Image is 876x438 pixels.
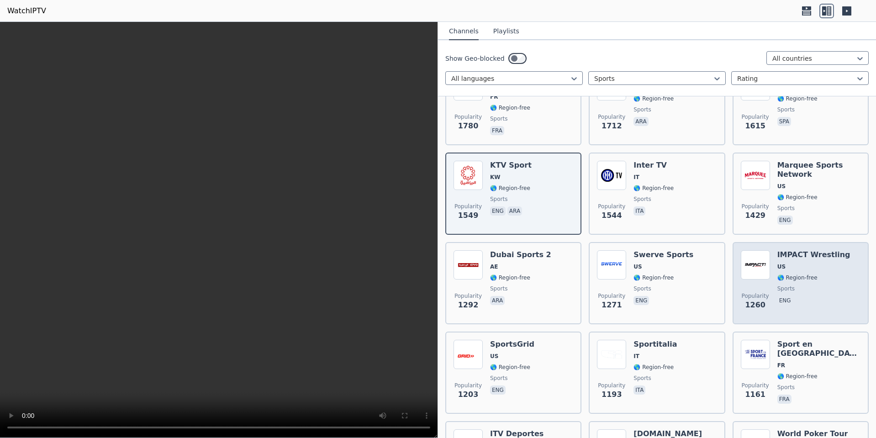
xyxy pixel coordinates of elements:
span: 🌎 Region-free [633,364,674,371]
img: IMPACT Wrestling [741,250,770,280]
h6: Dubai Sports 2 [490,250,551,259]
span: 🌎 Region-free [633,95,674,102]
h6: KTV Sport [490,161,532,170]
span: Popularity [598,113,625,121]
p: fra [490,126,504,135]
img: Sport en France [741,340,770,369]
p: ara [490,296,505,305]
p: spa [777,117,791,126]
span: sports [777,384,795,391]
h6: SportsGrid [490,340,534,349]
p: ara [507,206,522,216]
span: 1429 [745,210,765,221]
span: sports [777,285,795,292]
span: sports [633,106,651,113]
span: 🌎 Region-free [490,104,530,111]
span: 1549 [458,210,479,221]
img: SportsGrid [454,340,483,369]
span: 🌎 Region-free [490,364,530,371]
span: sports [777,205,795,212]
label: Show Geo-blocked [445,54,505,63]
span: 🌎 Region-free [633,274,674,281]
p: fra [777,395,792,404]
span: Popularity [454,382,482,389]
span: Popularity [742,292,769,300]
span: sports [490,115,507,122]
button: Channels [449,23,479,40]
h6: IMPACT Wrestling [777,250,850,259]
span: sports [490,285,507,292]
span: 🌎 Region-free [777,274,818,281]
span: US [490,353,498,360]
img: Dubai Sports 2 [454,250,483,280]
span: FR [777,362,785,369]
span: IT [633,174,639,181]
span: 🌎 Region-free [777,95,818,102]
p: eng [777,216,793,225]
p: ita [633,385,645,395]
span: US [633,263,642,270]
span: 1292 [458,300,479,311]
span: US [777,183,786,190]
h6: Sportitalia [633,340,677,349]
p: eng [633,296,649,305]
img: KTV Sport [454,161,483,190]
span: Popularity [742,203,769,210]
span: sports [633,195,651,203]
a: WatchIPTV [7,5,46,16]
span: AE [490,263,498,270]
span: FR [490,93,498,100]
span: 1712 [602,121,622,132]
span: 1271 [602,300,622,311]
h6: Inter TV [633,161,674,170]
span: US [777,263,786,270]
span: Popularity [598,292,625,300]
img: Sportitalia [597,340,626,369]
span: sports [633,375,651,382]
span: 1203 [458,389,479,400]
span: Popularity [742,382,769,389]
h6: Sport en [GEOGRAPHIC_DATA] [777,340,860,358]
span: 1780 [458,121,479,132]
p: ita [633,206,645,216]
h6: Marquee Sports Network [777,161,860,179]
span: 🌎 Region-free [633,185,674,192]
span: Popularity [454,292,482,300]
img: Inter TV [597,161,626,190]
span: 1193 [602,389,622,400]
span: sports [490,195,507,203]
span: 1161 [745,389,765,400]
p: ara [633,117,648,126]
img: Marquee Sports Network [741,161,770,190]
span: 1544 [602,210,622,221]
span: sports [777,106,795,113]
p: eng [777,296,793,305]
span: 🌎 Region-free [490,274,530,281]
span: 🌎 Region-free [490,185,530,192]
h6: Swerve Sports [633,250,693,259]
span: Popularity [598,382,625,389]
span: 1615 [745,121,765,132]
span: sports [490,375,507,382]
button: Playlists [493,23,519,40]
span: 🌎 Region-free [777,194,818,201]
span: Popularity [598,203,625,210]
span: sports [633,285,651,292]
span: 🌎 Region-free [777,373,818,380]
span: Popularity [454,113,482,121]
span: KW [490,174,501,181]
span: 1260 [745,300,765,311]
p: eng [490,385,506,395]
span: Popularity [454,203,482,210]
span: Popularity [742,113,769,121]
img: Swerve Sports [597,250,626,280]
span: IT [633,353,639,360]
p: eng [490,206,506,216]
